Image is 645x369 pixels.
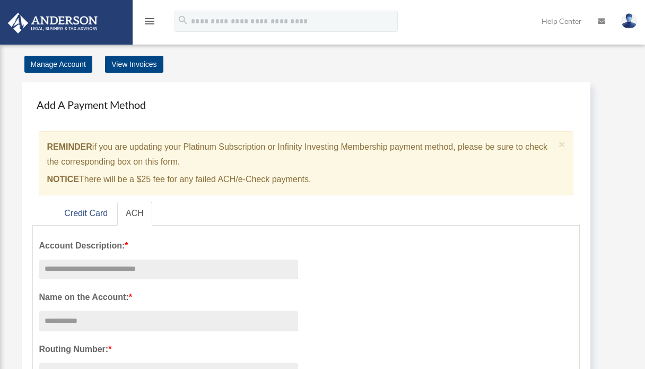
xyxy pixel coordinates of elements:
[559,139,565,150] button: Close
[47,142,92,151] strong: REMINDER
[39,238,298,253] label: Account Description:
[143,15,156,28] i: menu
[24,56,92,73] a: Manage Account
[117,202,152,226] a: ACH
[5,13,101,33] img: Anderson Advisors Platinum Portal
[621,13,637,29] img: User Pic
[56,202,116,226] a: Credit Card
[47,172,555,187] p: There will be a $25 fee for any failed ACH/e-Check payments.
[559,138,565,150] span: ×
[177,14,189,26] i: search
[47,175,79,184] strong: NOTICE
[143,19,156,28] a: menu
[39,131,574,195] div: if you are updating your Platinum Subscription or Infinity Investing Membership payment method, p...
[39,342,298,357] label: Routing Number:
[39,290,298,305] label: Name on the Account:
[105,56,163,73] a: View Invoices
[32,93,580,116] h4: Add A Payment Method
